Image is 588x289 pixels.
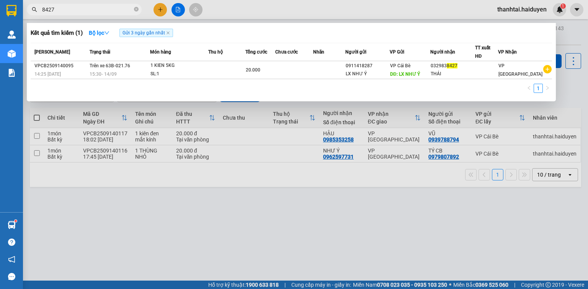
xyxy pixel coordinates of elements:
[431,70,474,78] div: THÁI
[245,49,267,55] span: Tổng cước
[34,49,70,55] span: [PERSON_NAME]
[8,31,16,39] img: warehouse-icon
[134,6,139,13] span: close-circle
[119,29,173,37] span: Gửi 3 ngày gần nhất
[543,84,552,93] button: right
[346,62,389,70] div: 0911418287
[8,239,15,246] span: question-circle
[534,84,543,93] li: 1
[89,30,109,36] strong: Bộ lọc
[246,67,260,73] span: 20.000
[447,63,457,68] span: 8427
[345,49,366,55] span: Người gửi
[498,63,542,77] span: VP [GEOGRAPHIC_DATA]
[166,31,170,35] span: close
[543,65,552,73] span: plus-circle
[431,62,474,70] div: 032983
[208,49,223,55] span: Thu hộ
[7,5,16,16] img: logo-vxr
[390,63,410,68] span: VP Cái Bè
[15,220,17,222] sup: 1
[390,49,404,55] span: VP Gửi
[430,49,455,55] span: Người nhận
[534,84,542,93] a: 1
[90,63,130,68] span: Trên xe 63B-021.76
[8,69,16,77] img: solution-icon
[275,49,298,55] span: Chưa cước
[32,7,37,12] span: search
[42,5,132,14] input: Tìm tên, số ĐT hoặc mã đơn
[31,29,83,37] h3: Kết quả tìm kiếm ( 1 )
[545,86,550,90] span: right
[8,256,15,263] span: notification
[527,86,531,90] span: left
[524,84,534,93] button: left
[90,49,110,55] span: Trạng thái
[150,70,208,78] div: SL: 1
[34,71,61,77] span: 14:25 [DATE]
[150,49,171,55] span: Món hàng
[475,45,490,59] span: TT xuất HĐ
[390,71,420,77] span: DĐ: LX NHƯ Ý
[83,27,116,39] button: Bộ lọcdown
[346,70,389,78] div: LX NHƯ Ý
[313,49,324,55] span: Nhãn
[104,30,109,36] span: down
[34,62,87,70] div: VPCB2509140095
[543,84,552,93] li: Next Page
[8,50,16,58] img: warehouse-icon
[498,49,517,55] span: VP Nhận
[8,221,16,229] img: warehouse-icon
[90,71,117,77] span: 15:30 - 14/09
[150,62,208,70] div: 1 KIEN 5KG
[524,84,534,93] li: Previous Page
[134,7,139,11] span: close-circle
[8,273,15,280] span: message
